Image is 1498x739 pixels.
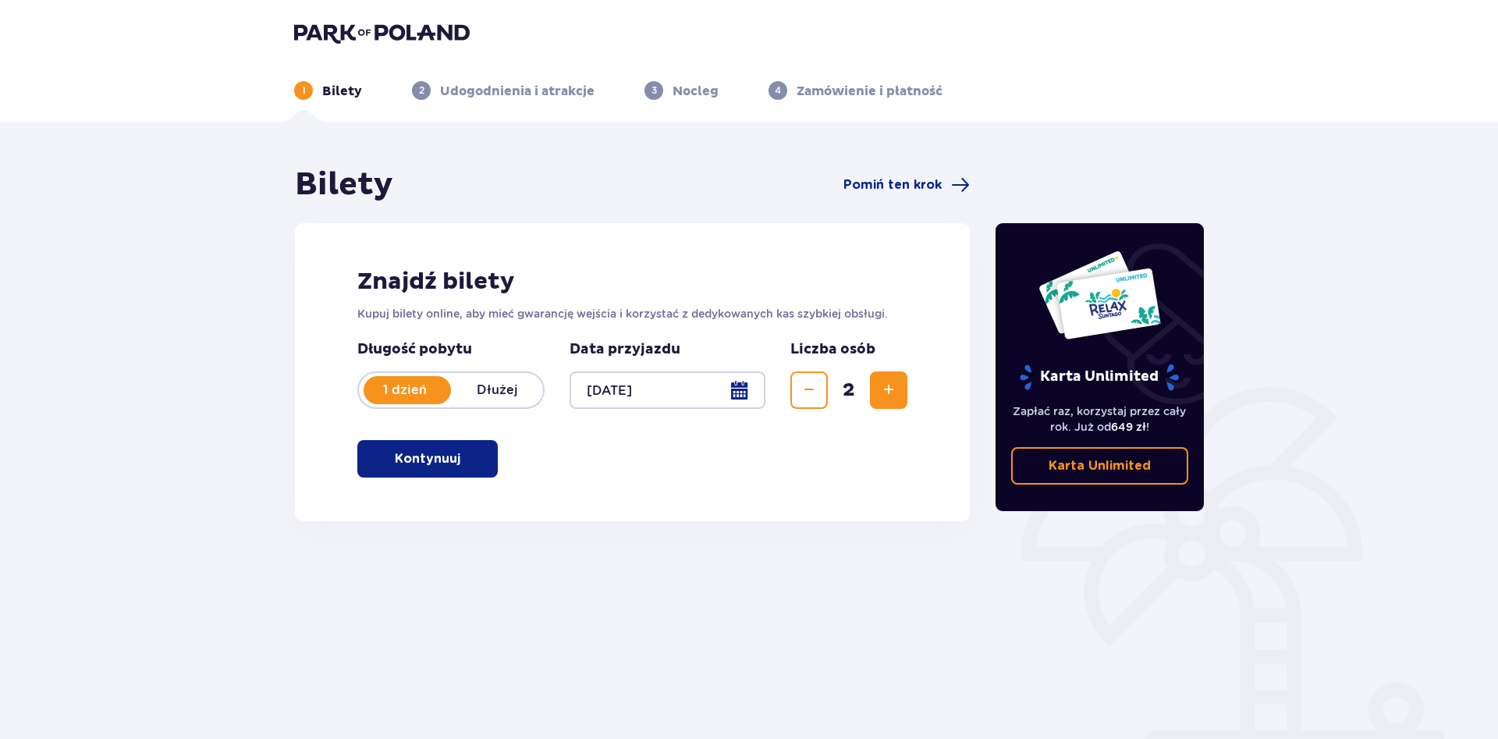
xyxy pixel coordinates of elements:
p: Nocleg [673,83,719,100]
a: Pomiń ten krok [843,176,970,194]
div: 4Zamówienie i płatność [769,81,942,100]
p: 1 [302,83,306,98]
p: 1 dzień [359,382,451,399]
p: Udogodnienia i atrakcje [440,83,595,100]
span: 649 zł [1111,421,1146,433]
p: Data przyjazdu [570,340,680,359]
p: Kontynuuj [395,450,460,467]
p: Dłużej [451,382,543,399]
div: 1Bilety [294,81,362,100]
h1: Bilety [295,165,393,204]
p: Karta Unlimited [1049,457,1151,474]
span: Pomiń ten krok [843,176,942,194]
p: Zamówienie i płatność [797,83,942,100]
p: Karta Unlimited [1018,364,1180,391]
div: 2Udogodnienia i atrakcje [412,81,595,100]
p: Zapłać raz, korzystaj przez cały rok. Już od ! [1011,403,1189,435]
button: Zwiększ [870,371,907,409]
img: Dwie karty całoroczne do Suntago z napisem 'UNLIMITED RELAX', na białym tle z tropikalnymi liśćmi... [1038,250,1162,340]
span: 2 [831,378,867,402]
h2: Znajdź bilety [357,267,907,297]
p: Długość pobytu [357,340,545,359]
p: 3 [651,83,657,98]
p: Kupuj bilety online, aby mieć gwarancję wejścia i korzystać z dedykowanych kas szybkiej obsługi. [357,306,907,322]
p: 2 [419,83,424,98]
div: 3Nocleg [644,81,719,100]
button: Zmniejsz [790,371,828,409]
a: Karta Unlimited [1011,447,1189,485]
p: 4 [775,83,781,98]
button: Kontynuuj [357,440,498,478]
p: Liczba osób [790,340,875,359]
p: Bilety [322,83,362,100]
img: Park of Poland logo [294,22,470,44]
